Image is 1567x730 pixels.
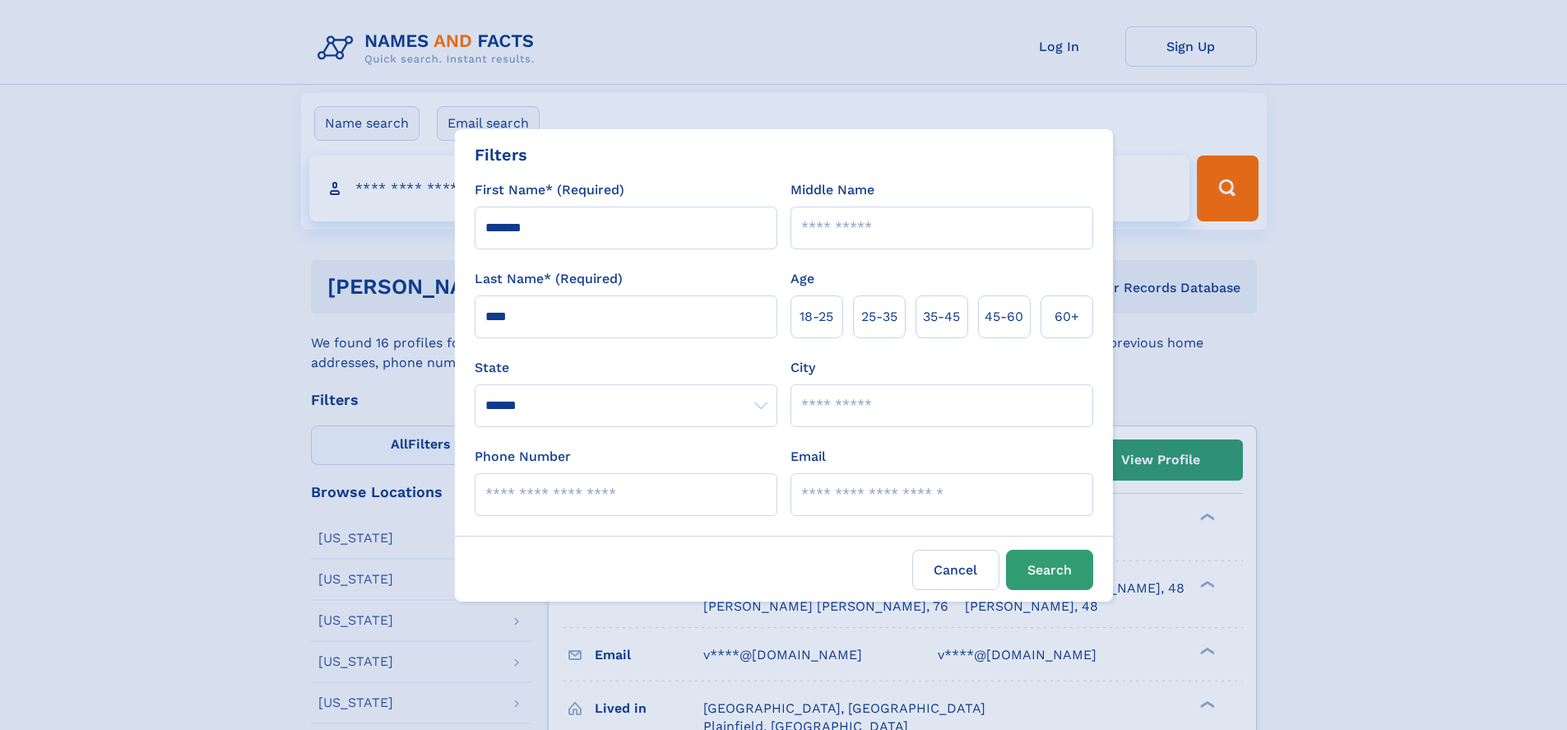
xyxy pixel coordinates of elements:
[912,550,999,590] label: Cancel
[923,307,960,327] span: 35‑45
[861,307,897,327] span: 25‑35
[475,180,624,200] label: First Name* (Required)
[790,269,814,289] label: Age
[1006,550,1093,590] button: Search
[475,269,623,289] label: Last Name* (Required)
[475,358,777,378] label: State
[790,447,826,467] label: Email
[800,307,833,327] span: 18‑25
[790,358,815,378] label: City
[475,447,571,467] label: Phone Number
[790,180,874,200] label: Middle Name
[1055,307,1079,327] span: 60+
[985,307,1023,327] span: 45‑60
[475,142,527,167] div: Filters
